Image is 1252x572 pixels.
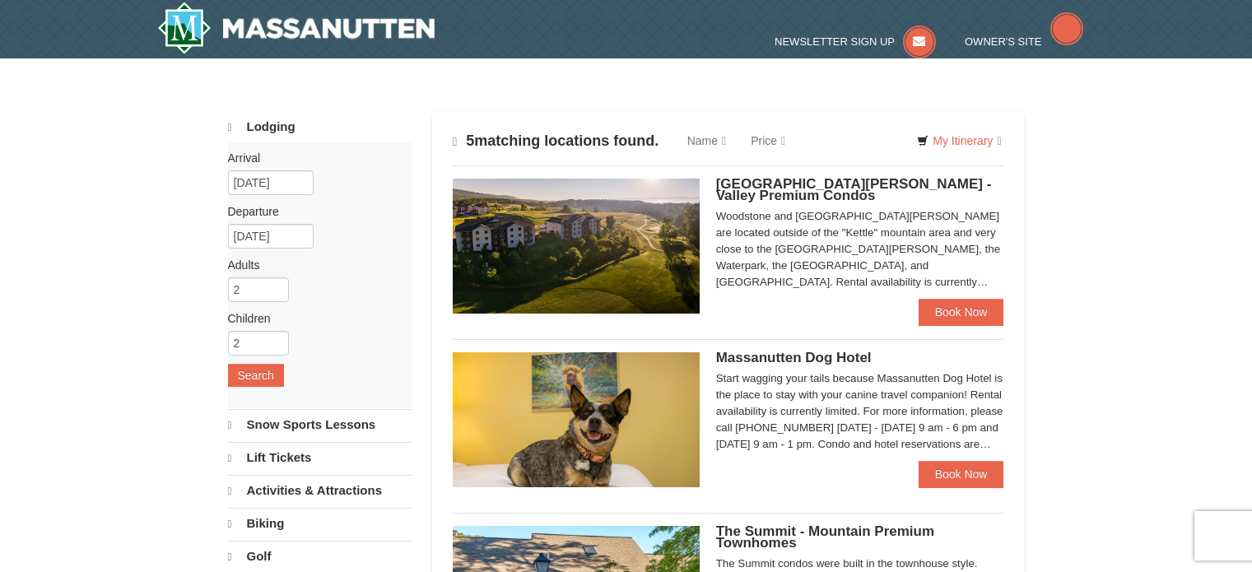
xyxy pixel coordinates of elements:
[906,128,1012,153] a: My Itinerary
[453,179,700,314] img: 19219041-4-ec11c166.jpg
[716,370,1004,453] div: Start wagging your tails because Massanutten Dog Hotel is the place to stay with your canine trav...
[965,35,1042,48] span: Owner's Site
[228,203,399,220] label: Departure
[228,310,399,327] label: Children
[919,299,1004,325] a: Book Now
[716,523,934,551] span: The Summit - Mountain Premium Townhomes
[228,364,284,387] button: Search
[675,124,738,157] a: Name
[228,442,412,473] a: Lift Tickets
[228,112,412,142] a: Lodging
[228,409,412,440] a: Snow Sports Lessons
[716,350,872,365] span: Massanutten Dog Hotel
[738,124,798,157] a: Price
[716,176,992,203] span: [GEOGRAPHIC_DATA][PERSON_NAME] - Valley Premium Condos
[228,150,399,166] label: Arrival
[965,35,1083,48] a: Owner's Site
[157,2,435,54] img: Massanutten Resort Logo
[228,475,412,506] a: Activities & Attractions
[453,352,700,487] img: 27428181-5-81c892a3.jpg
[775,35,895,48] span: Newsletter Sign Up
[228,541,412,572] a: Golf
[919,461,1004,487] a: Book Now
[716,208,1004,291] div: Woodstone and [GEOGRAPHIC_DATA][PERSON_NAME] are located outside of the "Kettle" mountain area an...
[157,2,435,54] a: Massanutten Resort
[775,35,936,48] a: Newsletter Sign Up
[228,257,399,273] label: Adults
[228,508,412,539] a: Biking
